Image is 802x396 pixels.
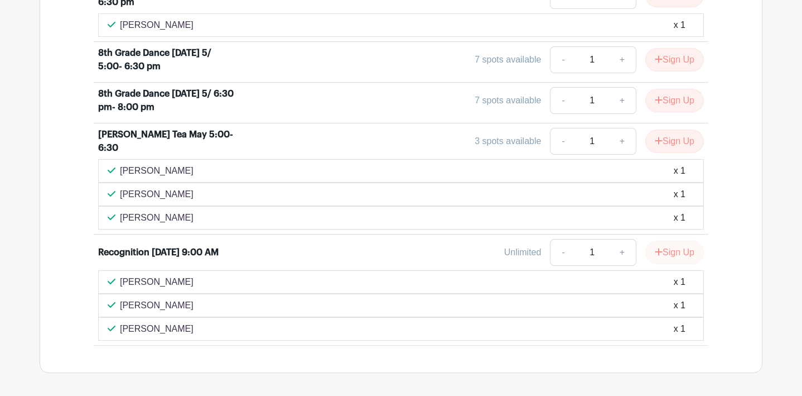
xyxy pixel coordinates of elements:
[120,299,194,312] p: [PERSON_NAME]
[98,246,219,259] div: Recognition [DATE] 9:00 AM
[674,275,685,289] div: x 1
[504,246,542,259] div: Unlimited
[475,53,541,66] div: 7 spots available
[120,188,194,201] p: [PERSON_NAME]
[120,322,194,336] p: [PERSON_NAME]
[608,46,636,73] a: +
[645,130,704,153] button: Sign Up
[674,322,685,336] div: x 1
[550,239,576,266] a: -
[475,94,541,107] div: 7 spots available
[608,239,636,266] a: +
[645,89,704,112] button: Sign Up
[550,46,576,73] a: -
[475,135,541,148] div: 3 spots available
[550,128,576,155] a: -
[645,48,704,71] button: Sign Up
[608,128,636,155] a: +
[674,18,685,32] div: x 1
[608,87,636,114] a: +
[674,188,685,201] div: x 1
[674,211,685,225] div: x 1
[98,46,236,73] div: 8th Grade Dance [DATE] 5/ 5:00- 6:30 pm
[550,87,576,114] a: -
[120,275,194,289] p: [PERSON_NAME]
[120,211,194,225] p: [PERSON_NAME]
[120,18,194,32] p: [PERSON_NAME]
[98,128,236,155] div: [PERSON_NAME] Tea May 5:00-6:30
[120,164,194,178] p: [PERSON_NAME]
[674,299,685,312] div: x 1
[645,241,704,264] button: Sign Up
[674,164,685,178] div: x 1
[98,87,236,114] div: 8th Grade Dance [DATE] 5/ 6:30 pm- 8:00 pm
